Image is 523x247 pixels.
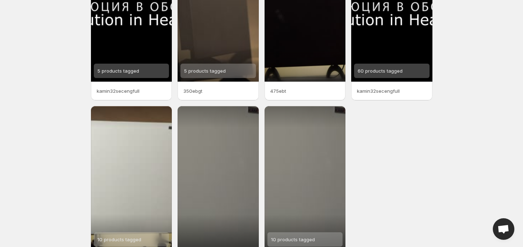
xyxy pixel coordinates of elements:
p: 475ebt [270,87,340,95]
span: 10 products tagged [271,237,315,242]
span: 5 products tagged [97,68,139,74]
span: 60 products tagged [358,68,403,74]
div: Open chat [493,218,514,240]
span: 5 products tagged [184,68,226,74]
span: 10 products tagged [97,237,141,242]
p: kamin32secengfull [97,87,166,95]
p: 350ebgt [183,87,253,95]
p: kamin32secengfull [357,87,427,95]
